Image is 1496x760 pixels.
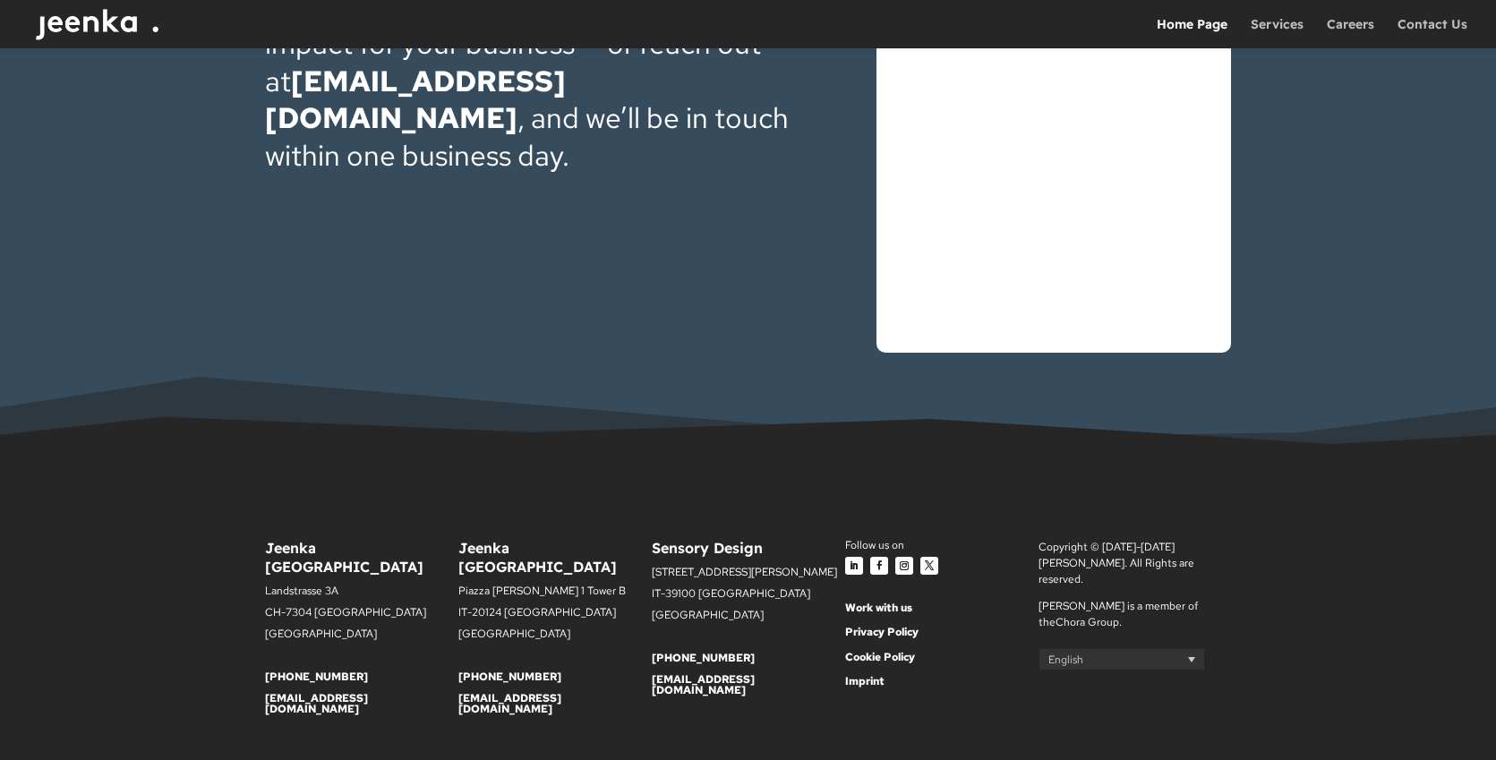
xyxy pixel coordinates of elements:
[652,539,845,567] h6: Sensory Design
[1048,653,1083,667] span: English
[652,588,845,610] p: IT-39100 [GEOGRAPHIC_DATA]
[458,628,652,650] p: [GEOGRAPHIC_DATA]
[845,625,919,639] a: Privacy Policy
[1327,18,1374,48] a: Careers
[845,539,1039,553] div: Follow us on
[845,674,885,688] a: Imprint
[652,610,845,631] p: [GEOGRAPHIC_DATA]
[845,650,915,664] a: Cookie Policy
[458,691,561,716] a: [EMAIL_ADDRESS][DOMAIN_NAME]
[652,651,755,665] a: [PHONE_NUMBER]
[845,601,912,615] a: Work with us
[265,691,368,716] a: [EMAIL_ADDRESS][DOMAIN_NAME]
[1251,18,1304,48] a: Services
[265,62,566,138] a: [EMAIL_ADDRESS][DOMAIN_NAME]
[265,539,458,585] h6: Jeenka [GEOGRAPHIC_DATA]
[265,670,368,684] a: [PHONE_NUMBER]
[920,557,938,575] a: Follow on X
[1056,615,1119,629] a: Chora Group
[458,607,652,628] p: IT-20124 [GEOGRAPHIC_DATA]
[652,672,755,697] a: [EMAIL_ADDRESS][DOMAIN_NAME]
[1039,648,1205,670] a: English
[1398,18,1467,48] a: Contact Us
[265,585,458,607] p: Landstrasse 3A
[1039,598,1232,630] p: [PERSON_NAME] is a member of the .
[1157,18,1227,48] a: Home Page
[458,585,652,607] p: Piazza [PERSON_NAME] 1 Tower B
[870,557,888,575] a: Follow on Facebook
[845,557,863,575] a: Follow on LinkedIn
[265,628,458,650] p: [GEOGRAPHIC_DATA]
[458,539,652,585] h6: Jeenka [GEOGRAPHIC_DATA]
[652,567,845,588] p: [STREET_ADDRESS][PERSON_NAME]
[1039,540,1194,586] span: Copyright © [DATE]-[DATE] [PERSON_NAME]. All Rights are reserved.
[265,607,458,628] p: CH-7304 [GEOGRAPHIC_DATA]
[895,557,913,575] a: Follow on Instagram
[458,670,561,684] a: [PHONE_NUMBER]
